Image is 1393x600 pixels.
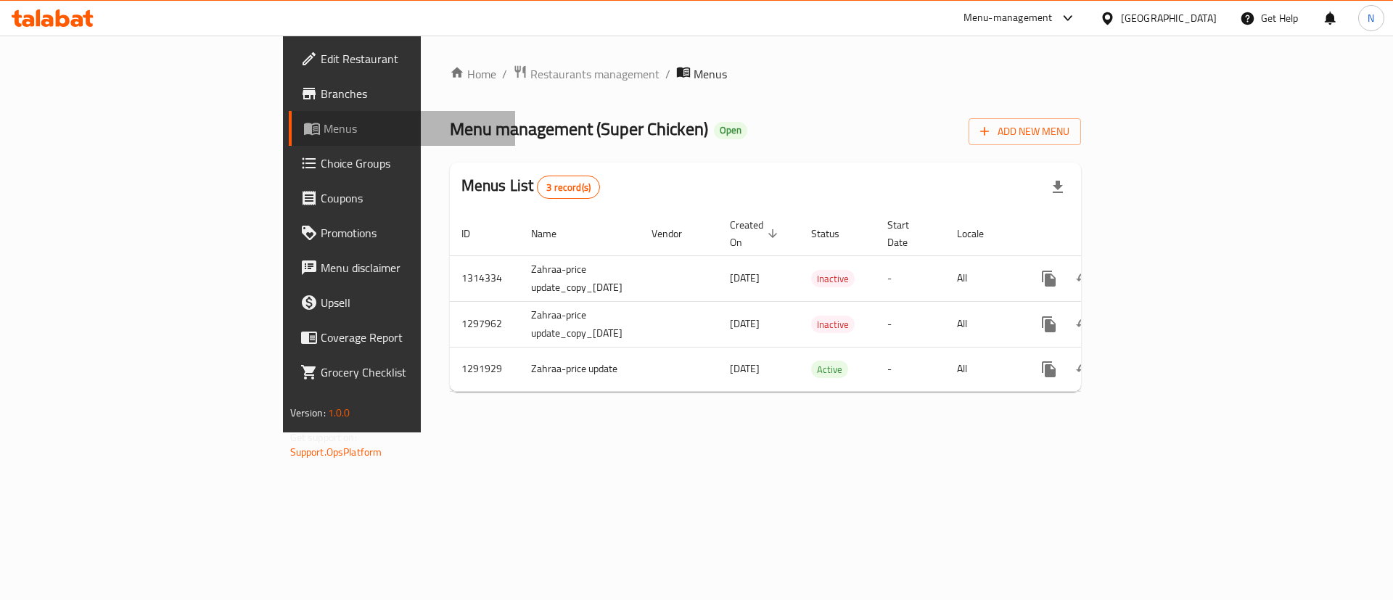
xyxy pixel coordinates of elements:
a: Menu disclaimer [289,250,516,285]
a: Promotions [289,215,516,250]
span: Get support on: [290,428,357,447]
td: All [945,255,1020,301]
span: Menu management ( Super Chicken ) [450,112,708,145]
span: Active [811,361,848,378]
span: Inactive [811,316,855,333]
span: Start Date [887,216,928,251]
td: Zahraa-price update [519,347,640,391]
div: [GEOGRAPHIC_DATA] [1121,10,1217,26]
div: Active [811,361,848,378]
span: Promotions [321,224,504,242]
div: Export file [1040,170,1075,205]
span: Menu disclaimer [321,259,504,276]
li: / [665,65,670,83]
th: Actions [1020,212,1183,256]
span: Menus [324,120,504,137]
span: Open [714,124,747,136]
button: Change Status [1067,352,1101,387]
span: Version: [290,403,326,422]
span: Restaurants management [530,65,659,83]
span: [DATE] [730,359,760,378]
h2: Menus List [461,175,600,199]
a: Coupons [289,181,516,215]
a: Support.OpsPlatform [290,443,382,461]
td: Zahraa-price update_copy_[DATE] [519,255,640,301]
td: All [945,301,1020,347]
td: Zahraa-price update_copy_[DATE] [519,301,640,347]
table: enhanced table [450,212,1183,392]
button: more [1032,352,1067,387]
button: Change Status [1067,307,1101,342]
span: ID [461,225,489,242]
button: more [1032,307,1067,342]
a: Upsell [289,285,516,320]
span: [DATE] [730,268,760,287]
td: - [876,301,945,347]
span: Grocery Checklist [321,363,504,381]
nav: breadcrumb [450,65,1082,83]
button: Change Status [1067,261,1101,296]
span: 1.0.0 [328,403,350,422]
td: - [876,347,945,391]
div: Inactive [811,270,855,287]
a: Restaurants management [513,65,659,83]
span: Branches [321,85,504,102]
div: Total records count [537,176,600,199]
a: Edit Restaurant [289,41,516,76]
a: Coverage Report [289,320,516,355]
span: Coupons [321,189,504,207]
span: Vendor [652,225,701,242]
a: Grocery Checklist [289,355,516,390]
td: - [876,255,945,301]
a: Menus [289,111,516,146]
a: Branches [289,76,516,111]
div: Menu-management [963,9,1053,27]
a: Choice Groups [289,146,516,181]
span: [DATE] [730,314,760,333]
span: Upsell [321,294,504,311]
span: N [1368,10,1374,26]
td: All [945,347,1020,391]
span: Locale [957,225,1003,242]
span: Add New Menu [980,123,1069,141]
span: Status [811,225,858,242]
span: Created On [730,216,782,251]
span: Menus [694,65,727,83]
div: Open [714,122,747,139]
span: Choice Groups [321,155,504,172]
span: Name [531,225,575,242]
span: 3 record(s) [538,181,599,194]
span: Edit Restaurant [321,50,504,67]
button: more [1032,261,1067,296]
span: Coverage Report [321,329,504,346]
button: Add New Menu [969,118,1081,145]
span: Inactive [811,271,855,287]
